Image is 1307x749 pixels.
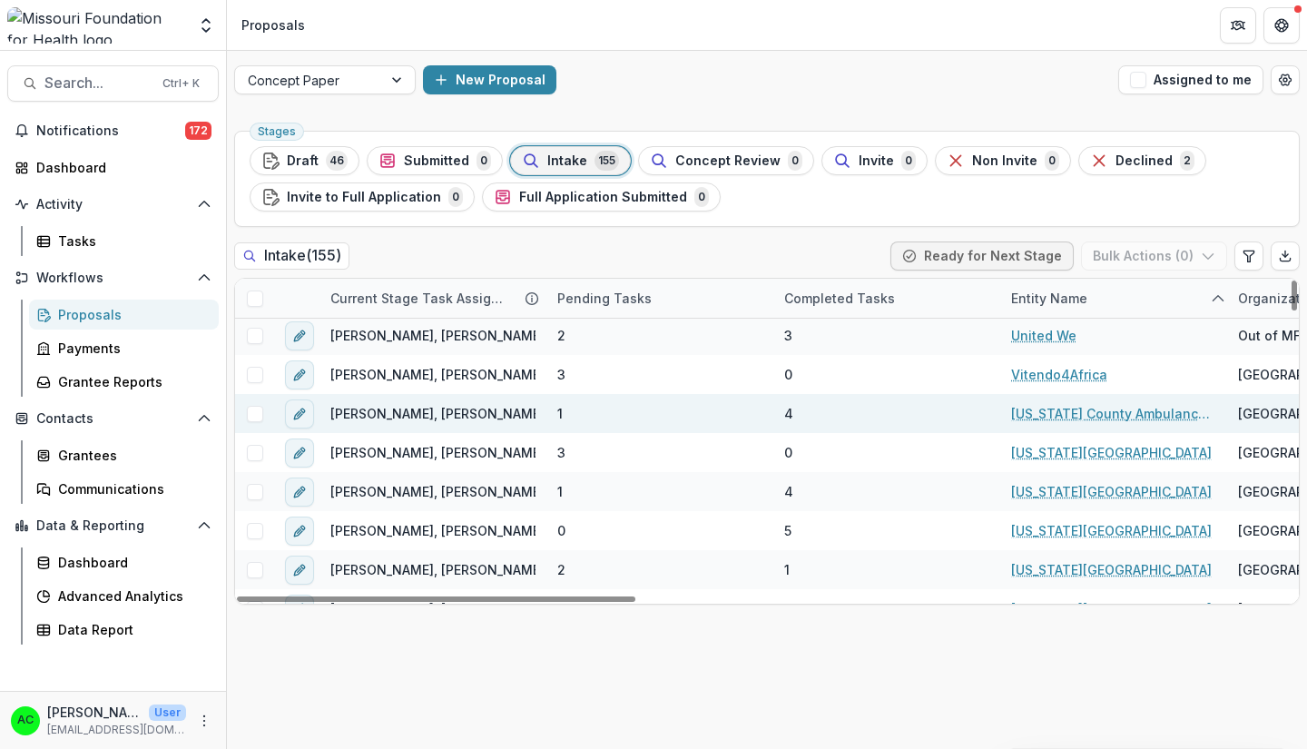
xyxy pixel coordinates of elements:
[36,158,204,177] div: Dashboard
[1271,241,1300,271] button: Export table data
[404,153,469,169] span: Submitted
[58,553,204,572] div: Dashboard
[367,146,503,175] button: Submitted0
[1000,289,1098,308] div: Entity Name
[58,372,204,391] div: Grantee Reports
[821,146,928,175] button: Invite0
[477,151,491,171] span: 0
[1081,241,1227,271] button: Bulk Actions (0)
[234,12,312,38] nav: breadcrumb
[546,279,773,318] div: Pending Tasks
[1180,151,1194,171] span: 2
[7,263,219,292] button: Open Workflows
[675,153,781,169] span: Concept Review
[482,182,721,212] button: Full Application Submitted0
[1011,404,1216,423] a: [US_STATE] County Ambulance District
[1211,291,1225,306] svg: sorted ascending
[1271,65,1300,94] button: Open table manager
[58,339,204,358] div: Payments
[1011,326,1076,345] a: United We
[58,305,204,324] div: Proposals
[330,443,655,462] span: [PERSON_NAME], [PERSON_NAME], [PERSON_NAME]
[784,326,792,345] span: 3
[330,521,655,540] span: [PERSON_NAME], [PERSON_NAME], [PERSON_NAME]
[258,125,296,138] span: Stages
[193,7,219,44] button: Open entity switcher
[330,365,655,384] span: [PERSON_NAME], [PERSON_NAME], [PERSON_NAME]
[557,365,565,384] span: 3
[234,242,349,269] h2: Intake ( 155 )
[7,404,219,433] button: Open Contacts
[285,517,314,546] button: edit
[557,326,565,345] span: 2
[1011,365,1107,384] a: Vitendo4Africa
[1045,151,1059,171] span: 0
[7,190,219,219] button: Open Activity
[557,404,563,423] span: 1
[510,146,631,175] button: Intake155
[17,715,34,726] div: Alyssa Curran
[859,153,894,169] span: Invite
[319,279,546,318] div: Current Stage Task Assignees
[773,279,1000,318] div: Completed Tasks
[1011,482,1212,501] a: [US_STATE][GEOGRAPHIC_DATA]
[557,482,563,501] span: 1
[36,197,190,212] span: Activity
[29,440,219,470] a: Grantees
[1011,599,1212,618] a: [US_STATE][GEOGRAPHIC_DATA]
[330,482,766,501] span: [PERSON_NAME], [PERSON_NAME], [PERSON_NAME], [PERSON_NAME]
[935,146,1071,175] button: Non Invite0
[547,153,587,169] span: Intake
[448,187,463,207] span: 0
[694,187,709,207] span: 0
[890,241,1074,271] button: Ready for Next Stage
[557,443,565,462] span: 3
[250,146,359,175] button: Draft46
[36,123,185,139] span: Notifications
[29,333,219,363] a: Payments
[972,153,1037,169] span: Non Invite
[1000,279,1227,318] div: Entity Name
[519,190,687,205] span: Full Application Submitted
[784,404,793,423] span: 4
[773,289,906,308] div: Completed Tasks
[784,482,793,501] span: 4
[36,271,190,286] span: Workflows
[326,151,348,171] span: 46
[149,705,186,721] p: User
[241,15,305,34] div: Proposals
[29,615,219,645] a: Data Report
[58,586,204,606] div: Advanced Analytics
[595,151,619,171] span: 155
[546,289,663,308] div: Pending Tasks
[285,478,314,507] button: edit
[784,599,790,618] span: 1
[29,367,219,397] a: Grantee Reports
[1263,7,1300,44] button: Get Help
[1234,241,1263,271] button: Edit table settings
[7,65,219,102] button: Search...
[784,365,792,384] span: 0
[557,560,565,579] span: 2
[1011,560,1212,579] a: [US_STATE][GEOGRAPHIC_DATA]
[159,74,203,94] div: Ctrl + K
[29,547,219,577] a: Dashboard
[1115,153,1173,169] span: Declined
[7,153,219,182] a: Dashboard
[287,153,319,169] span: Draft
[557,521,565,540] span: 0
[319,289,517,308] div: Current Stage Task Assignees
[47,722,186,738] p: [EMAIL_ADDRESS][DOMAIN_NAME]
[47,703,142,722] p: [PERSON_NAME]
[788,151,802,171] span: 0
[58,232,204,251] div: Tasks
[285,439,314,468] button: edit
[7,7,186,44] img: Missouri Foundation for Health logo
[29,581,219,611] a: Advanced Analytics
[44,74,152,92] span: Search...
[1118,65,1263,94] button: Assigned to me
[29,474,219,504] a: Communications
[285,556,314,585] button: edit
[1011,443,1212,462] a: [US_STATE][GEOGRAPHIC_DATA]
